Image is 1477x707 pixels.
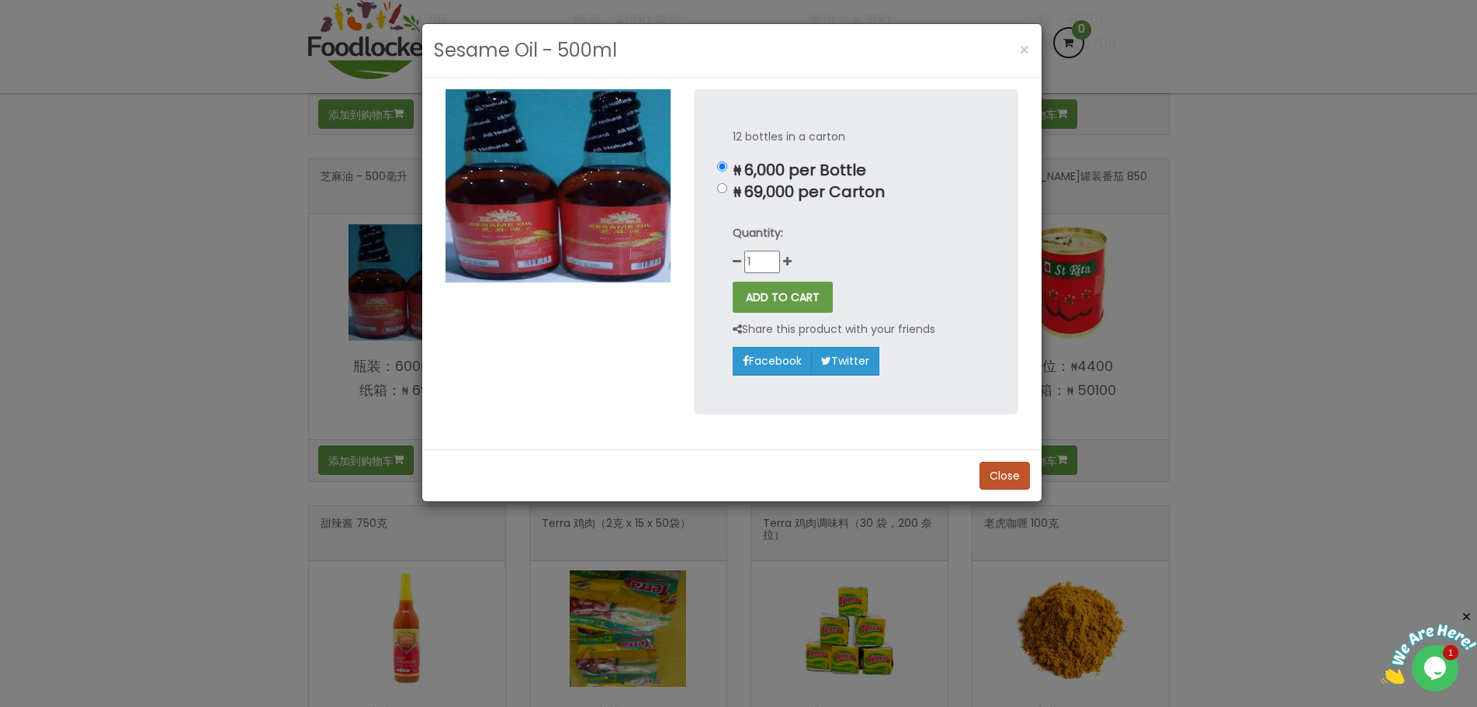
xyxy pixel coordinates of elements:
[733,161,979,179] p: ₦ 6,000 per Bottle
[446,89,671,282] img: Sesame Oil - 500ml
[733,128,979,146] p: 12 bottles in a carton
[733,282,833,313] button: ADD TO CART
[36,3,41,12] font: 1
[733,183,979,201] p: ₦ 69,000 per Carton
[434,36,617,65] h3: Sesame Oil - 500ml
[1011,34,1038,66] button: Close
[979,462,1030,490] button: Close
[1019,39,1030,61] span: ×
[717,161,727,172] input: ₦ 6,000 per Bottle
[733,321,935,338] p: Share this product with your friends
[717,183,727,193] input: ₦ 69,000 per Carton
[733,347,812,375] a: Facebook
[811,347,879,375] a: Twitter
[733,225,783,241] strong: Quantity:
[1381,610,1477,684] iframe: 聊天小工具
